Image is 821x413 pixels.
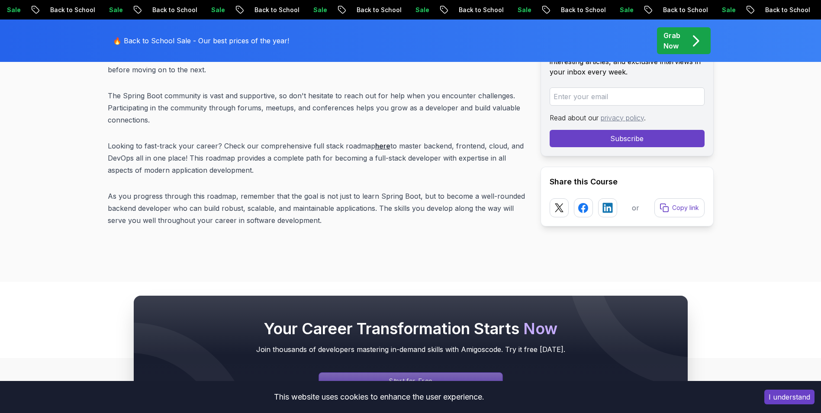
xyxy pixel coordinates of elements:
p: Sale [714,6,742,14]
h2: Share this Course [550,176,705,188]
p: Back to School [42,6,101,14]
button: Copy link [654,198,705,217]
p: Back to School [451,6,510,14]
p: Sale [306,6,333,14]
p: or [632,203,639,213]
p: Back to School [655,6,714,14]
p: Back to School [349,6,408,14]
p: Read about our . [550,113,705,123]
a: Signin page [319,372,503,390]
p: Sale [510,6,538,14]
p: Copy link [672,203,699,212]
p: 🔥 Back to School Sale - Our best prices of the year! [113,35,289,46]
button: Accept cookies [764,390,815,404]
p: Sale [612,6,640,14]
p: Sale [203,6,231,14]
a: privacy policy [601,113,644,122]
p: Sale [408,6,435,14]
span: Now [523,319,557,338]
p: Back to School [553,6,612,14]
h2: Your Career Transformation Starts [151,320,670,337]
div: This website uses cookies to enhance the user experience. [6,387,751,407]
input: Enter your email [550,87,705,106]
p: Looking to fast-track your career? Check our comprehensive full stack roadmap to master backend, ... [108,140,527,176]
p: Back to School [247,6,306,14]
p: Join thousands of developers mastering in-demand skills with Amigoscode. Try it free [DATE]. [151,344,670,355]
p: Back to School [145,6,203,14]
p: Start for Free [389,376,432,386]
p: Sale [101,6,129,14]
p: Grab Now [663,30,680,51]
p: The Spring Boot community is vast and supportive, so don't hesitate to reach out for help when yo... [108,90,527,126]
a: here [375,142,390,150]
p: Back to School [757,6,816,14]
button: Subscribe [550,130,705,147]
p: As you progress through this roadmap, remember that the goal is not just to learn Spring Boot, bu... [108,190,527,226]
